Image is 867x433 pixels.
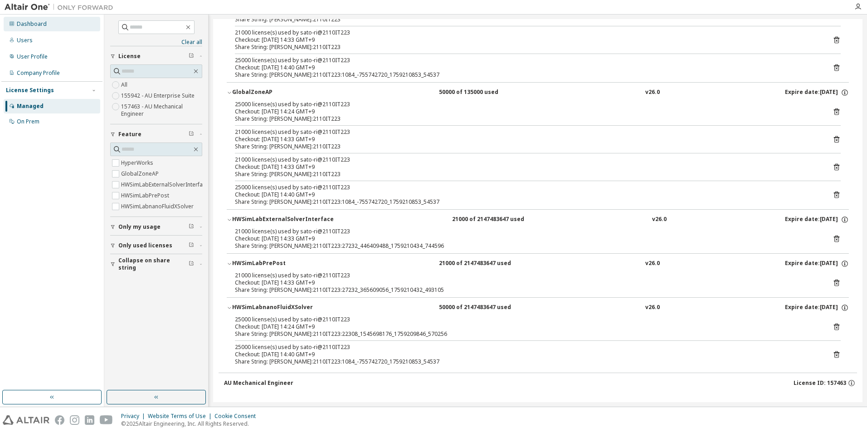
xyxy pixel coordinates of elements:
[439,260,521,268] div: 21000 of 2147483647 used
[189,223,194,231] span: Clear filter
[235,323,819,330] div: Checkout: [DATE] 14:24 GMT+9
[118,257,189,271] span: Collapse on share string
[645,304,660,312] div: v26.0
[235,163,819,171] div: Checkout: [DATE] 14:33 GMT+9
[235,156,819,163] div: 21000 license(s) used by sato-ri@2110IT223
[235,44,819,51] div: Share String: [PERSON_NAME]:2110IT223
[5,3,118,12] img: Altair One
[235,228,819,235] div: 21000 license(s) used by sato-ri@2110IT223
[121,420,261,428] p: © 2025 Altair Engineering, Inc. All Rights Reserved.
[235,136,819,143] div: Checkout: [DATE] 14:33 GMT+9
[235,344,819,351] div: 25000 license(s) used by sato-ri@2110IT223
[235,57,819,64] div: 25000 license(s) used by sato-ri@2110IT223
[235,272,819,279] div: 21000 license(s) used by sato-ri@2110IT223
[110,124,202,144] button: Feature
[645,260,660,268] div: v26.0
[85,415,94,425] img: linkedin.svg
[110,217,202,237] button: Only my usage
[232,216,334,224] div: HWSimLabExternalSolverInterface
[785,304,849,312] div: Expire date: [DATE]
[232,260,314,268] div: HWSimLabPrePost
[235,358,819,365] div: Share String: [PERSON_NAME]:2110IT223:1084_-755742720_1759210853_54537
[785,216,849,224] div: Expire date: [DATE]
[439,304,521,312] div: 50000 of 2147483647 used
[235,235,819,242] div: Checkout: [DATE] 14:33 GMT+9
[235,115,819,123] div: Share String: [PERSON_NAME]:2110IT223
[785,89,849,97] div: Expire date: [DATE]
[232,89,314,97] div: GlobalZoneAP
[235,330,819,338] div: Share String: [PERSON_NAME]:2110IT223:22308_1545698176_1759209846_570256
[794,379,846,387] span: License ID: 157463
[235,191,819,198] div: Checkout: [DATE] 14:40 GMT+9
[235,71,819,79] div: Share String: [PERSON_NAME]:2110IT223:1084_-755742720_1759210853_54537
[121,90,196,101] label: 155942 - AU Enterprise Suite
[235,64,819,71] div: Checkout: [DATE] 14:40 GMT+9
[235,128,819,136] div: 21000 license(s) used by sato-ri@2110IT223
[17,53,48,60] div: User Profile
[235,36,819,44] div: Checkout: [DATE] 14:33 GMT+9
[235,286,819,294] div: Share String: [PERSON_NAME]:2110IT223:27232_365609056_1759210432_493105
[235,242,819,250] div: Share String: [PERSON_NAME]:2110IT223:27232_446409488_1759210434_744596
[118,223,161,231] span: Only my usage
[70,415,79,425] img: instagram.svg
[121,179,210,190] label: HWSimLabExternalSolverInterface
[17,103,44,110] div: Managed
[17,20,47,28] div: Dashboard
[235,171,819,178] div: Share String: [PERSON_NAME]:2110IT223
[645,89,660,97] div: v26.0
[652,216,667,224] div: v26.0
[235,316,819,323] div: 25000 license(s) used by sato-ri@2110IT223
[235,351,819,358] div: Checkout: [DATE] 14:40 GMT+9
[227,210,849,230] button: HWSimLabExternalSolverInterface21000 of 2147483647 usedv26.0Expire date:[DATE]
[148,413,214,420] div: Website Terms of Use
[121,413,148,420] div: Privacy
[121,168,161,179] label: GlobalZoneAP
[224,379,293,387] div: AU Mechanical Engineer
[110,254,202,274] button: Collapse on share string
[121,79,129,90] label: All
[227,298,849,318] button: HWSimLabnanoFluidXSolver50000 of 2147483647 usedv26.0Expire date:[DATE]
[121,101,202,119] label: 157463 - AU Mechanical Engineer
[3,415,49,425] img: altair_logo.svg
[214,413,261,420] div: Cookie Consent
[118,53,141,60] span: License
[235,29,819,36] div: 21000 license(s) used by sato-ri@2110IT223
[235,101,819,108] div: 25000 license(s) used by sato-ri@2110IT223
[6,87,54,94] div: License Settings
[121,190,171,201] label: HWSimLabPrePost
[118,131,141,138] span: Feature
[227,254,849,274] button: HWSimLabPrePost21000 of 2147483647 usedv26.0Expire date:[DATE]
[17,69,60,77] div: Company Profile
[110,39,202,46] a: Clear all
[785,260,849,268] div: Expire date: [DATE]
[235,279,819,286] div: Checkout: [DATE] 14:33 GMT+9
[235,108,819,115] div: Checkout: [DATE] 14:24 GMT+9
[55,415,64,425] img: facebook.svg
[100,415,113,425] img: youtube.svg
[452,216,534,224] div: 21000 of 2147483647 used
[110,236,202,256] button: Only used licenses
[439,89,521,97] div: 50000 of 135000 used
[189,53,194,60] span: Clear filter
[110,46,202,66] button: License
[227,83,849,103] button: GlobalZoneAP50000 of 135000 usedv26.0Expire date:[DATE]
[189,131,194,138] span: Clear filter
[189,242,194,249] span: Clear filter
[118,242,172,249] span: Only used licenses
[235,184,819,191] div: 25000 license(s) used by sato-ri@2110IT223
[235,143,819,150] div: Share String: [PERSON_NAME]:2110IT223
[17,118,39,125] div: On Prem
[17,37,33,44] div: Users
[189,261,194,268] span: Clear filter
[121,201,195,212] label: HWSimLabnanoFluidXSolver
[235,16,819,23] div: Share String: [PERSON_NAME]:2110IT223
[232,304,314,312] div: HWSimLabnanoFluidXSolver
[235,198,819,206] div: Share String: [PERSON_NAME]:2110IT223:1084_-755742720_1759210853_54537
[224,373,857,393] button: AU Mechanical EngineerLicense ID: 157463
[121,157,155,168] label: HyperWorks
